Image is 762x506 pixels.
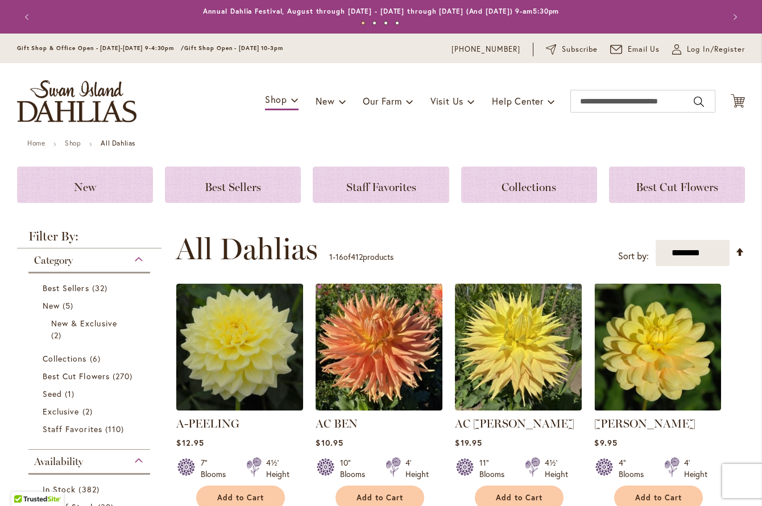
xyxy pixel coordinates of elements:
span: Best Sellers [205,180,261,194]
span: $9.95 [594,437,617,448]
span: Email Us [628,44,660,55]
span: All Dahlias [176,232,318,266]
button: 2 of 4 [372,21,376,25]
a: Subscribe [546,44,598,55]
span: 16 [336,251,343,262]
button: 1 of 4 [361,21,365,25]
span: New [316,95,334,107]
div: 11" Blooms [479,457,511,480]
span: Best Cut Flowers [636,180,718,194]
span: Gift Shop Open - [DATE] 10-3pm [184,44,283,52]
span: Best Sellers [43,283,89,293]
a: Collections [43,352,139,364]
strong: All Dahlias [101,139,135,147]
span: $19.95 [455,437,482,448]
label: Sort by: [618,246,649,267]
span: Category [34,254,73,267]
span: Availability [34,455,83,468]
a: New &amp; Exclusive [51,317,130,341]
a: store logo [17,80,136,122]
span: Subscribe [562,44,598,55]
a: [PHONE_NUMBER] [452,44,520,55]
a: AHOY MATEY [594,402,721,413]
a: Best Sellers [43,282,139,294]
span: 1 [329,251,333,262]
a: Shop [65,139,81,147]
span: Add to Cart [496,493,542,503]
span: Collections [502,180,556,194]
span: Add to Cart [217,493,264,503]
span: In Stock [43,484,76,495]
a: A-PEELING [176,417,239,430]
a: AC Jeri [455,402,582,413]
span: Help Center [492,95,544,107]
span: New [43,300,60,311]
a: AC [PERSON_NAME] [455,417,574,430]
div: 4½' Height [266,457,289,480]
span: 5 [63,300,76,312]
a: Collections [461,167,597,203]
a: Seed [43,388,139,400]
span: New [74,180,96,194]
a: Home [27,139,45,147]
span: Staff Favorites [346,180,416,194]
a: Exclusive [43,405,139,417]
a: Best Cut Flowers [609,167,745,203]
img: AC Jeri [455,284,582,410]
span: Gift Shop & Office Open - [DATE]-[DATE] 9-4:30pm / [17,44,184,52]
span: Visit Us [430,95,463,107]
span: Best Cut Flowers [43,371,110,381]
span: 110 [105,423,127,435]
button: Next [722,6,745,28]
span: Staff Favorites [43,424,102,434]
a: A-Peeling [176,402,303,413]
a: [PERSON_NAME] [594,417,695,430]
a: AC BEN [316,402,442,413]
strong: Filter By: [17,230,161,248]
div: 7" Blooms [201,457,233,480]
span: 2 [51,329,64,341]
a: Log In/Register [672,44,745,55]
div: 4" Blooms [619,457,651,480]
a: Best Sellers [165,167,301,203]
span: Our Farm [363,95,401,107]
button: Previous [17,6,40,28]
button: 4 of 4 [395,21,399,25]
span: 2 [82,405,96,417]
span: 6 [90,352,103,364]
span: Shop [265,93,287,105]
a: Staff Favorites [43,423,139,435]
span: Seed [43,388,62,399]
a: AC BEN [316,417,358,430]
span: $10.95 [316,437,343,448]
div: 4' Height [684,457,707,480]
span: 270 [113,370,135,382]
a: Best Cut Flowers [43,370,139,382]
div: 4½' Height [545,457,568,480]
a: Email Us [610,44,660,55]
span: Exclusive [43,406,79,417]
a: Staff Favorites [313,167,449,203]
a: New [17,167,153,203]
span: 412 [351,251,363,262]
span: Add to Cart [357,493,403,503]
span: $12.95 [176,437,204,448]
a: New [43,300,139,312]
span: 1 [65,388,77,400]
button: 3 of 4 [384,21,388,25]
a: In Stock 382 [43,483,139,495]
img: AHOY MATEY [594,284,721,410]
span: Collections [43,353,87,364]
div: 10" Blooms [340,457,372,480]
p: - of products [329,248,394,266]
img: AC BEN [316,284,442,410]
span: Log In/Register [687,44,745,55]
span: Add to Cart [635,493,682,503]
span: 32 [92,282,110,294]
div: 4' Height [405,457,429,480]
a: Annual Dahlia Festival, August through [DATE] - [DATE] through [DATE] (And [DATE]) 9-am5:30pm [203,7,560,15]
span: 382 [78,483,102,495]
img: A-Peeling [176,284,303,410]
span: New & Exclusive [51,318,117,329]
